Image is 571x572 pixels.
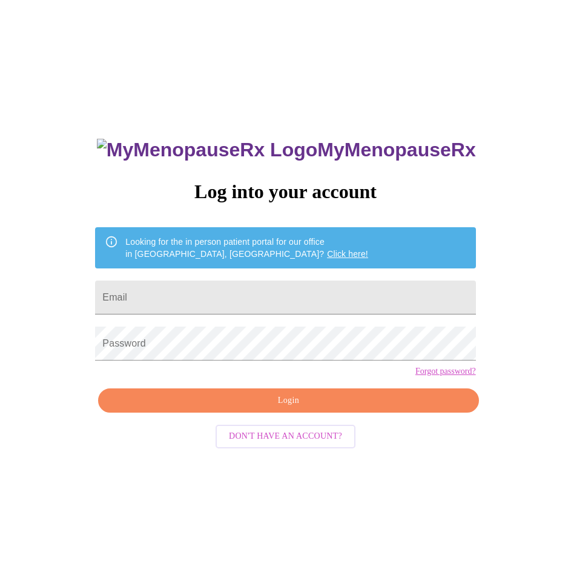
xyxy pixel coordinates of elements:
[97,139,317,161] img: MyMenopauseRx Logo
[327,249,368,259] a: Click here!
[229,429,342,444] span: Don't have an account?
[213,430,358,441] a: Don't have an account?
[95,181,475,203] h3: Log into your account
[125,231,368,265] div: Looking for the in person patient portal for our office in [GEOGRAPHIC_DATA], [GEOGRAPHIC_DATA]?
[216,425,355,448] button: Don't have an account?
[97,139,476,161] h3: MyMenopauseRx
[112,393,464,408] span: Login
[98,388,478,413] button: Login
[415,367,476,376] a: Forgot password?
